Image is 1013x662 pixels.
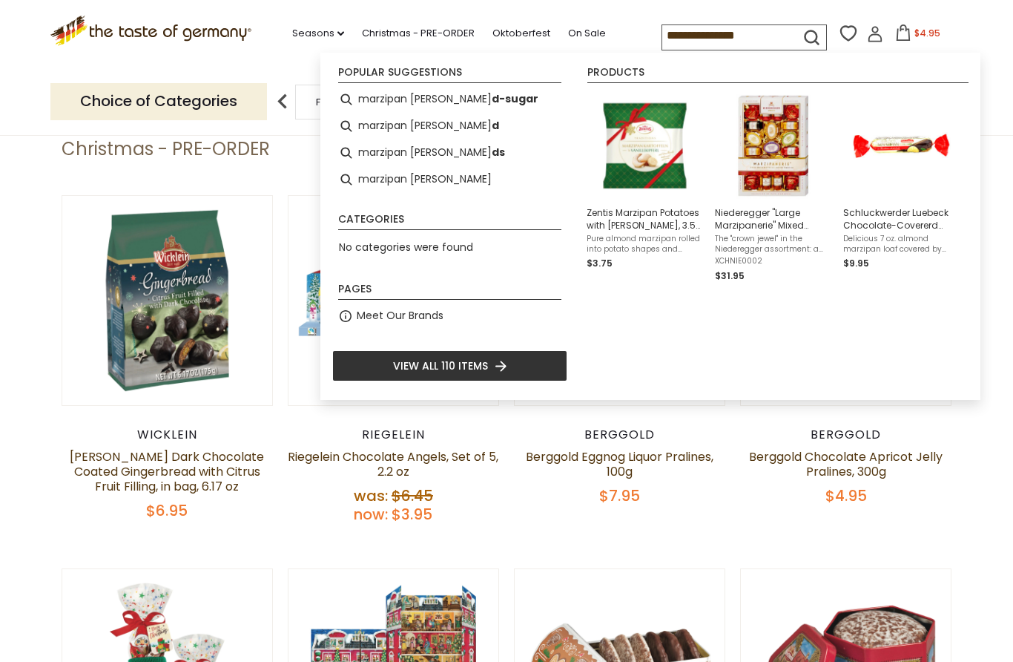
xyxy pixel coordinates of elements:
[492,91,538,108] b: d-sugar
[886,24,949,47] button: $4.95
[837,86,966,289] li: Schluckwerder Luebeck Chocolate-Covererd Marzipan Loaf, 7 oz.
[320,53,980,400] div: Instant Search Results
[392,504,432,525] span: $3.95
[492,144,505,161] b: ds
[492,25,550,42] a: Oktoberfest
[599,485,640,506] span: $7.95
[338,284,561,300] li: Pages
[715,92,831,284] a: Niederegger "Large Marzipanerie" Mixed Marzipan Praline Assortment, 10.5 ozThe "crown jewel" in t...
[362,25,475,42] a: Christmas - PRE-ORDER
[848,92,955,200] img: Schluckwerder 7 oz. chocolate marzipan loaf
[715,206,831,232] span: Niederegger "Large Marzipanerie" Mixed Marzipan Praline Assortment, 10.5 oz
[568,25,606,42] a: On Sale
[709,86,837,289] li: Niederegger "Large Marzipanerie" Mixed Marzipan Praline Assortment, 10.5 oz
[50,83,267,119] p: Choice of Categories
[70,448,264,495] a: [PERSON_NAME] Dark Chocolate Coated Gingerbread with Citrus Fruit Filling, in bag, 6.17 oz
[749,448,943,480] a: Berggold Chocolate Apricot Jelly Pralines, 300g
[587,67,969,83] li: Products
[338,67,561,83] li: Popular suggestions
[62,196,272,406] img: Wicklein Dark Chocolate Coated Gingerbread with Citrus Fruit Filling, in bag, 6.17 oz
[825,485,867,506] span: $4.95
[354,504,388,525] label: Now:
[514,427,725,442] div: Berggold
[393,358,488,374] span: View all 110 items
[332,86,567,113] li: marzipan almond-sugar
[526,448,713,480] a: Berggold Eggnog Liquor Pralines, 100g
[587,257,613,269] span: $3.75
[332,350,567,381] li: View all 110 items
[288,196,498,406] img: Riegelein Chocolate Angels, Set of 5, 2.2 oz
[62,138,270,160] h1: Christmas - PRE-ORDER
[354,485,388,506] label: Was:
[288,427,499,442] div: Riegelein
[146,500,188,521] span: $6.95
[843,206,960,232] span: Schluckwerder Luebeck Chocolate-Covererd Marzipan Loaf, 7 oz.
[332,303,567,330] li: Meet Our Brands
[591,92,699,200] img: Zentis Marzipan Potatoes with Vanilla Kipferl
[843,257,869,269] span: $9.95
[268,87,297,117] img: previous arrow
[914,27,940,39] span: $4.95
[843,234,960,255] span: Delicious 7 oz. almond marzipan loaf covered by dark chocolate. Made by [PERSON_NAME], a Luebeck ...
[332,113,567,140] li: marzipan almond
[715,269,745,282] span: $31.95
[587,92,703,284] a: Zentis Marzipan Potatoes with Vanilla KipferlZentis Marzipan Potatoes with [PERSON_NAME], 3.5 oz....
[292,25,344,42] a: Seasons
[587,234,703,255] span: Pure almond marzipan rolled into potato shapes and ifnused with bits of vanilla kipferl. These fa...
[332,166,567,193] li: marzipan almon
[715,234,831,255] span: The "crown jewel" in the Niederegger assortment: a large gift box with differently flavored marzi...
[581,86,709,289] li: Zentis Marzipan Potatoes with Vanilla Kipferl, 3.5 oz.
[288,448,498,480] a: Riegelein Chocolate Angels, Set of 5, 2.2 oz
[62,427,273,442] div: Wicklein
[587,206,703,232] span: Zentis Marzipan Potatoes with [PERSON_NAME], 3.5 oz.
[338,214,561,230] li: Categories
[339,240,473,255] span: No categories were found
[316,96,402,108] a: Food By Category
[392,485,433,506] span: $6.45
[357,307,443,324] a: Meet Our Brands
[492,117,499,134] b: d
[740,427,951,442] div: Berggold
[332,140,567,166] li: marzipan almonds
[715,256,831,266] span: XCHNIE0002
[843,92,960,284] a: Schluckwerder 7 oz. chocolate marzipan loafSchluckwerder Luebeck Chocolate-Covererd Marzipan Loaf...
